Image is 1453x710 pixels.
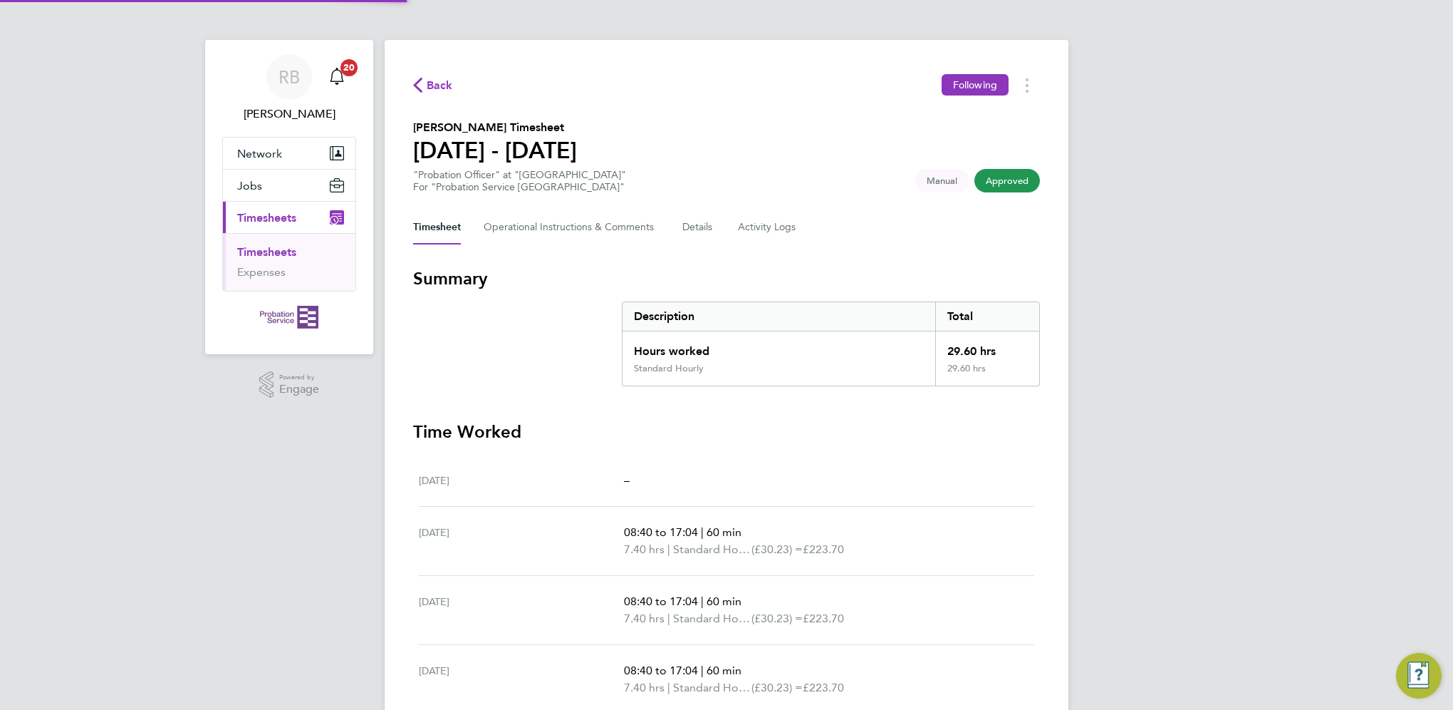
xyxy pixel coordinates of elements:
[624,612,665,625] span: 7.40 hrs
[624,664,698,677] span: 08:40 to 17:04
[419,662,624,696] div: [DATE]
[237,211,296,225] span: Timesheets
[623,302,935,331] div: Description
[623,331,935,363] div: Hours worked
[237,265,286,279] a: Expenses
[413,267,1040,290] h3: Summary
[237,147,282,160] span: Network
[205,40,373,354] nav: Main navigation
[667,681,670,694] span: |
[222,106,356,123] span: Rebecca Barder
[634,363,704,374] div: Standard Hourly
[667,542,670,556] span: |
[223,202,355,233] button: Timesheets
[942,74,1009,96] button: Following
[935,363,1039,386] div: 29.60 hrs
[419,524,624,558] div: [DATE]
[413,169,626,193] div: "Probation Officer" at "[GEOGRAPHIC_DATA]"
[701,525,704,539] span: |
[701,664,704,677] span: |
[803,612,844,625] span: £223.70
[237,245,296,259] a: Timesheets
[915,169,969,192] span: This timesheet was manually created.
[419,593,624,627] div: [DATE]
[974,169,1040,192] span: This timesheet has been approved.
[803,542,844,556] span: £223.70
[223,138,355,169] button: Network
[935,331,1039,363] div: 29.60 hrs
[624,681,665,694] span: 7.40 hrs
[413,181,626,193] div: For "Probation Service [GEOGRAPHIC_DATA]"
[707,595,741,608] span: 60 min
[278,68,300,86] span: RB
[953,78,997,91] span: Following
[223,233,355,291] div: Timesheets
[1014,74,1040,96] button: Timesheets Menu
[751,542,803,556] span: (£30.23) =
[682,210,715,245] button: Details
[707,664,741,677] span: 60 min
[624,542,665,556] span: 7.40 hrs
[738,210,798,245] button: Activity Logs
[624,473,630,487] span: –
[624,595,698,608] span: 08:40 to 17:04
[413,136,577,165] h1: [DATE] - [DATE]
[667,612,670,625] span: |
[935,302,1039,331] div: Total
[223,170,355,201] button: Jobs
[803,681,844,694] span: £223.70
[340,59,358,76] span: 20
[279,384,319,396] span: Engage
[259,371,320,398] a: Powered byEngage
[237,179,262,192] span: Jobs
[413,421,1040,443] h3: Time Worked
[622,302,1040,386] div: Summary
[279,371,319,384] span: Powered by
[751,681,803,694] span: (£30.23) =
[701,595,704,608] span: |
[427,77,453,94] span: Back
[419,472,624,489] div: [DATE]
[413,210,461,245] button: Timesheet
[707,525,741,539] span: 60 min
[1396,653,1442,699] button: Engage Resource Center
[673,541,751,558] span: Standard Hourly
[751,612,803,625] span: (£30.23) =
[624,525,698,539] span: 08:40 to 17:04
[222,54,356,123] a: RB[PERSON_NAME]
[413,119,577,136] h2: [PERSON_NAME] Timesheet
[222,306,356,329] a: Go to home page
[413,76,453,94] button: Back
[673,679,751,696] span: Standard Hourly
[323,54,351,100] a: 20
[673,610,751,627] span: Standard Hourly
[484,210,660,245] button: Operational Instructions & Comments
[260,306,318,329] img: probationservice-logo-retina.png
